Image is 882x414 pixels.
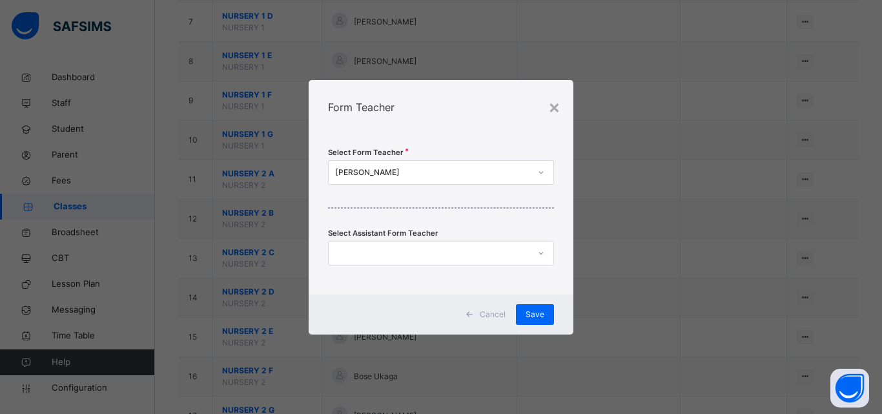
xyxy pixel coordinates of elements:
span: Save [526,309,544,320]
span: Select Assistant Form Teacher [328,228,438,239]
span: Form Teacher [328,101,395,114]
span: Select Form Teacher [328,147,404,158]
span: Cancel [480,309,506,320]
button: Open asap [830,369,869,408]
div: × [548,93,560,120]
div: [PERSON_NAME] [335,167,530,178]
